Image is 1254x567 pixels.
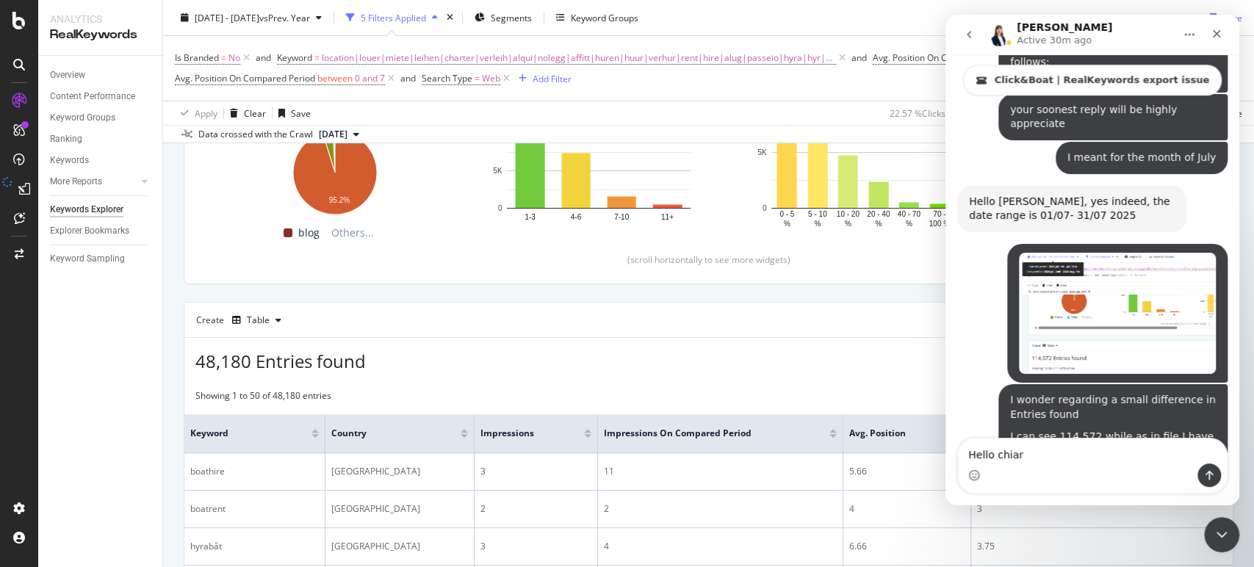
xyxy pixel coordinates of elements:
[484,88,713,229] div: A chart.
[808,211,827,219] text: 5 - 10
[202,253,1215,266] div: (scroll horizontally to see more widgets)
[50,26,151,43] div: RealKeywords
[480,502,591,516] div: 2
[314,51,320,64] span: =
[763,204,767,212] text: 0
[480,540,591,553] div: 3
[50,110,115,126] div: Keyword Groups
[50,68,85,83] div: Overview
[65,378,270,407] div: I wonder regarding a small difference in Entries found
[757,148,767,156] text: 5K
[195,349,366,373] span: 48,180 Entries found
[851,51,867,65] button: and
[175,51,219,64] span: Is Branded
[50,12,151,26] div: Analytics
[475,72,480,84] span: =
[482,68,500,89] span: Web
[175,101,217,125] button: Apply
[513,70,572,87] button: Add Filter
[325,224,380,242] span: Others...
[525,213,536,221] text: 1-3
[814,220,821,228] text: %
[198,128,313,141] div: Data crossed with the Crawl
[1204,517,1239,552] iframe: Intercom live chat
[23,455,35,466] button: Emoji picker
[355,68,385,89] span: 0 and 7
[849,465,965,478] div: 5.66
[224,101,266,125] button: Clear
[220,123,449,217] svg: A chart.
[849,540,965,553] div: 6.66
[50,131,82,147] div: Ranking
[604,465,837,478] div: 11
[277,51,312,64] span: Keyword
[498,204,502,212] text: 0
[228,48,240,68] span: No
[849,427,935,440] span: Avg. Position
[50,251,152,267] a: Keyword Sampling
[329,197,350,205] text: 95.2%
[851,51,867,64] div: and
[331,502,468,516] div: [GEOGRAPHIC_DATA]
[65,415,270,487] div: I can see 114,572 while as in file I have 114,550 It's only 22 lines difference, but still do you...
[313,126,365,143] button: [DATE]
[749,88,978,229] svg: A chart.
[50,202,123,217] div: Keywords Explorer
[319,128,347,141] span: 2025 Aug. 10th
[195,389,331,407] div: Showing 1 to 50 of 48,180 entries
[604,540,837,553] div: 4
[196,308,287,332] div: Create
[906,220,912,228] text: %
[571,11,638,24] div: Keyword Groups
[50,153,89,168] div: Keywords
[331,427,439,440] span: Country
[400,72,416,84] div: and
[252,449,275,472] button: Send a message…
[175,6,328,29] button: [DATE] - [DATE]vsPrev. Year
[195,11,259,24] span: [DATE] - [DATE]
[175,72,315,84] span: Avg. Position On Compared Period
[12,369,282,507] div: Ilona says…
[1222,11,1242,24] div: Save
[422,72,472,84] span: Search Type
[221,51,226,64] span: =
[50,202,152,217] a: Keywords Explorer
[291,106,311,119] div: Save
[331,540,468,553] div: [GEOGRAPHIC_DATA]
[190,540,319,553] div: hyrabåt
[190,502,319,516] div: boatrent
[571,213,582,221] text: 4-6
[945,15,1239,505] iframe: Intercom live chat
[491,11,532,24] span: Segments
[661,213,674,221] text: 11+
[614,213,629,221] text: 7-10
[867,211,890,219] text: 20 - 40
[533,72,572,84] div: Add Filter
[244,106,266,119] div: Clear
[444,10,456,25] div: times
[190,427,289,440] span: Keyword
[50,251,125,267] div: Keyword Sampling
[493,167,502,175] text: 5K
[977,540,1227,553] div: 3.75
[53,369,282,495] div: I wonder regarding a small difference in Entries foundI can see 114,572 while as in file I have 1...
[226,308,287,332] button: Table
[50,223,152,239] a: Explorer Bookmarks
[784,220,790,228] text: %
[50,131,152,147] a: Ranking
[890,106,1004,119] div: 22.57 % Clicks ( 23K on 104K )
[361,11,426,24] div: 5 Filters Applied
